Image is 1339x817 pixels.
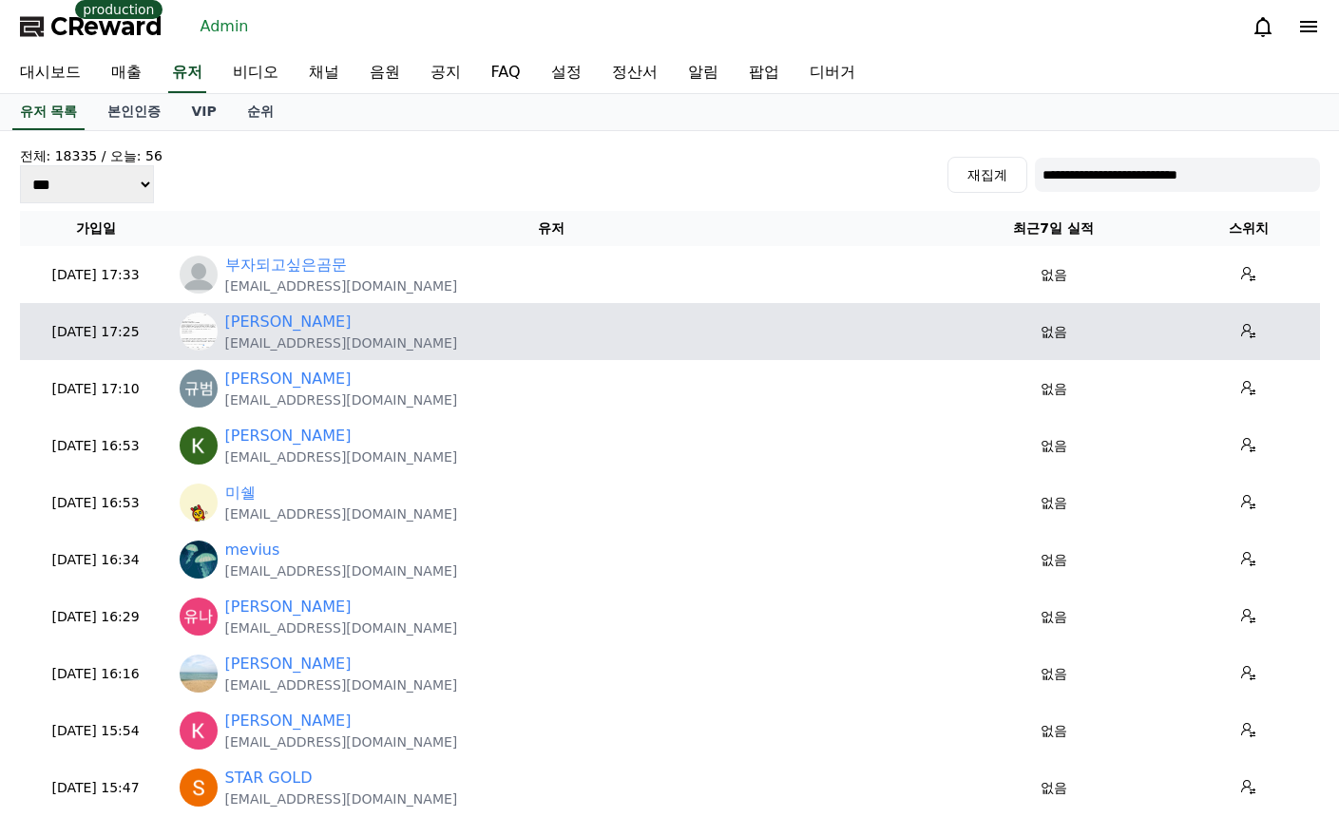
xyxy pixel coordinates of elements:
[734,53,794,93] a: 팝업
[225,311,352,333] a: [PERSON_NAME]
[225,368,352,390] a: [PERSON_NAME]
[225,732,458,751] p: [EMAIL_ADDRESS][DOMAIN_NAME]
[28,607,164,627] p: [DATE] 16:29
[180,541,218,579] img: https://lh3.googleusercontent.com/a/ACg8ocJ8dld0BrpVo3QNfGUabplSEQRco8cJ-vVx1wRqALW4VcV0LvU=s96-c
[28,493,164,513] p: [DATE] 16:53
[168,53,206,93] a: 유저
[180,256,218,294] img: profile_blank.webp
[938,379,1170,399] p: 없음
[48,631,82,646] span: Home
[28,436,164,456] p: [DATE] 16:53
[225,333,458,352] p: [EMAIL_ADDRESS][DOMAIN_NAME]
[225,596,352,618] a: [PERSON_NAME]
[281,631,328,646] span: Settings
[597,53,673,93] a: 정산서
[225,561,458,580] p: [EMAIL_ADDRESS][DOMAIN_NAME]
[6,602,125,650] a: Home
[938,436,1170,456] p: 없음
[193,11,257,42] a: Admin
[225,710,352,732] a: [PERSON_NAME]
[938,322,1170,342] p: 없음
[225,767,313,789] a: STAR GOLD
[232,94,289,130] a: 순위
[180,598,218,636] img: https://lh3.googleusercontent.com/a/ACg8ocLuiSxBEPEaIAL0fhR7U4Wblg9OVzo_6jBALvoBEfHf9IuS4w=s96-c
[180,655,218,693] img: http://k.kakaocdn.net/dn/Buv1M/btsISJgnHKR/VWtrDcyuyGtd32kkCqhg6k/img_640x640.jpg
[12,94,86,130] a: 유저 목록
[225,390,458,409] p: [EMAIL_ADDRESS][DOMAIN_NAME]
[218,53,294,93] a: 비디오
[20,211,172,246] th: 가입일
[225,504,458,523] p: [EMAIL_ADDRESS][DOMAIN_NAME]
[415,53,476,93] a: 공지
[938,778,1170,798] p: 없음
[938,664,1170,684] p: 없음
[92,94,176,130] a: 본인인증
[28,322,164,342] p: [DATE] 17:25
[938,550,1170,570] p: 없음
[180,769,218,807] img: https://lh3.googleusercontent.com/a/ACg8ocJamBDgt6HCbXO1N_48p4Qx7EpgaVCb6l1mD_8WU0KxfC1L9g=s96-c
[938,607,1170,627] p: 없음
[930,211,1177,246] th: 최근7일 실적
[28,379,164,399] p: [DATE] 17:10
[225,789,458,808] p: [EMAIL_ADDRESS][DOMAIN_NAME]
[172,211,930,246] th: 유저
[28,721,164,741] p: [DATE] 15:54
[20,146,163,165] h4: 전체: 18335 / 오늘: 56
[225,254,347,276] a: 부자되고싶은곰문
[50,11,163,42] span: CReward
[673,53,734,93] a: 알림
[180,484,218,522] img: http://k.kakaocdn.net/dn/eDaQ4J/btsQGeHWp1m/1sznRsZRQkU71KTSaRA2Bk/img_640x640.jpg
[294,53,354,93] a: 채널
[938,721,1170,741] p: 없음
[354,53,415,93] a: 음원
[28,664,164,684] p: [DATE] 16:16
[180,370,218,408] img: https://lh3.googleusercontent.com/a/ACg8ocJ-oNgNaTj_3gbuTTEhjyyNTBxhKG3tD86JzWXn5UbkUhtOKQ=s96-c
[20,11,163,42] a: CReward
[96,53,157,93] a: 매출
[5,53,96,93] a: 대시보드
[28,778,164,798] p: [DATE] 15:47
[28,550,164,570] p: [DATE] 16:34
[225,653,352,675] a: [PERSON_NAME]
[938,493,1170,513] p: 없음
[225,618,458,637] p: [EMAIL_ADDRESS][DOMAIN_NAME]
[225,447,458,466] p: [EMAIL_ADDRESS][DOMAIN_NAME]
[180,712,218,750] img: https://lh3.googleusercontent.com/a/ACg8ocJrJ2PdZXywxTvgGLUh5FNLdt9nih7tah83vfGdw1SKBTeCIg=s96-c
[158,632,214,647] span: Messages
[225,425,352,447] a: [PERSON_NAME]
[245,602,365,650] a: Settings
[28,265,164,285] p: [DATE] 17:33
[1177,211,1320,246] th: 스위치
[176,94,231,130] a: VIP
[180,313,218,351] img: http://k.kakaocdn.net/dn/crXbdd/btsQebKNnVZ/sKNgcgSqAIZesO9P6HLSBk/img_640x640.jpg
[794,53,870,93] a: 디버거
[225,482,256,504] a: 미쉘
[536,53,597,93] a: 설정
[225,539,280,561] a: mevius
[947,157,1027,193] button: 재집계
[938,265,1170,285] p: 없음
[225,675,458,694] p: [EMAIL_ADDRESS][DOMAIN_NAME]
[225,276,458,295] p: [EMAIL_ADDRESS][DOMAIN_NAME]
[125,602,245,650] a: Messages
[476,53,536,93] a: FAQ
[180,427,218,465] img: https://lh3.googleusercontent.com/a/ACg8ocIy0IlAtw7z2SK_QX241XVzcMajDTGNznAtmT8mQ6UklIQp6w=s96-c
